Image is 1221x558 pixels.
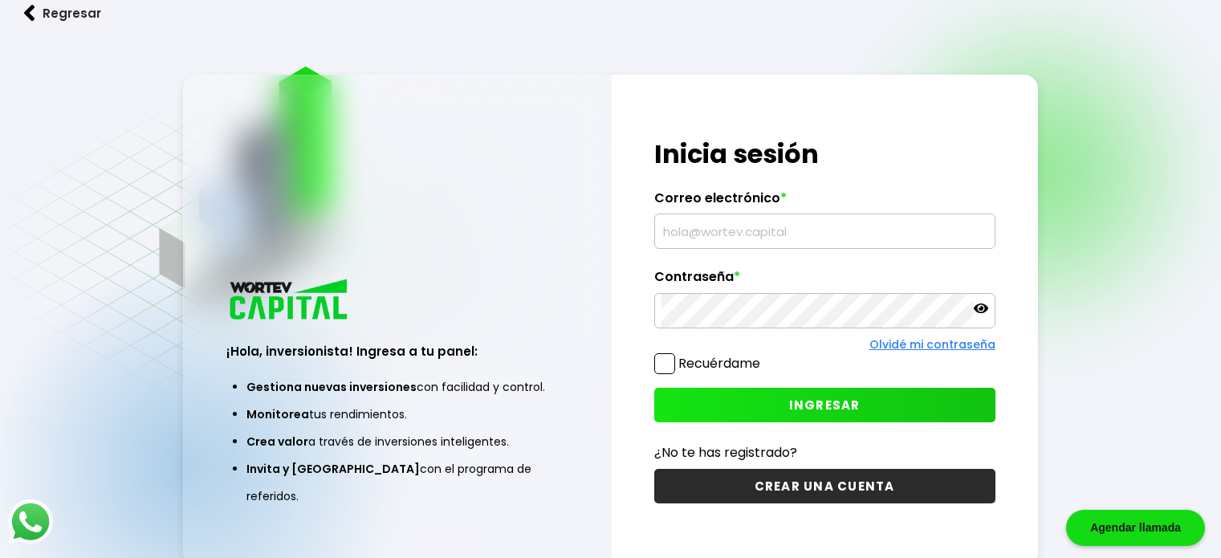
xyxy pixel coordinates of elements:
a: ¿No te has registrado?CREAR UNA CUENTA [654,442,995,503]
li: con el programa de referidos. [246,455,547,510]
input: hola@wortev.capital [661,214,988,248]
li: tus rendimientos. [246,401,547,428]
button: CREAR UNA CUENTA [654,469,995,503]
span: Invita y [GEOGRAPHIC_DATA] [246,461,420,477]
img: flecha izquierda [24,5,35,22]
a: Olvidé mi contraseña [869,336,995,352]
li: a través de inversiones inteligentes. [246,428,547,455]
h3: ¡Hola, inversionista! Ingresa a tu panel: [226,342,568,360]
label: Recuérdame [678,354,760,373]
img: logos_whatsapp-icon.242b2217.svg [8,499,53,544]
button: INGRESAR [654,388,995,422]
p: ¿No te has registrado? [654,442,995,462]
label: Correo electrónico [654,190,995,214]
span: Gestiona nuevas inversiones [246,379,417,395]
span: INGRESAR [789,397,861,413]
label: Contraseña [654,269,995,293]
div: Agendar llamada [1066,510,1205,546]
h1: Inicia sesión [654,135,995,173]
span: Crea valor [246,434,308,450]
img: logo_wortev_capital [226,277,353,324]
li: con facilidad y control. [246,373,547,401]
span: Monitorea [246,406,309,422]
